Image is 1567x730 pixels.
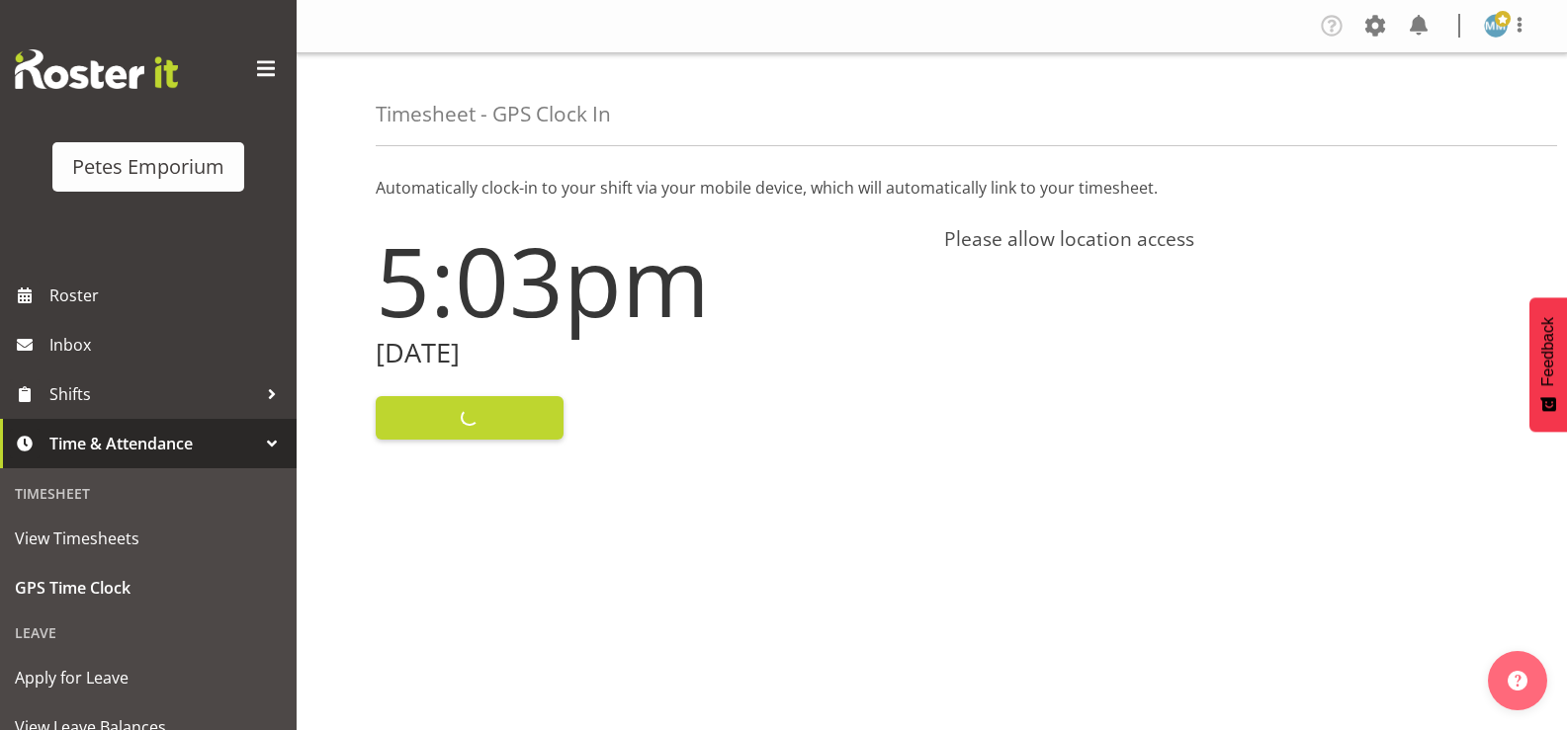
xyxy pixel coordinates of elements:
[376,176,1488,200] p: Automatically clock-in to your shift via your mobile device, which will automatically link to you...
[5,473,292,514] div: Timesheet
[5,653,292,702] a: Apply for Leave
[5,563,292,612] a: GPS Time Clock
[376,227,920,334] h1: 5:03pm
[376,338,920,368] h2: [DATE]
[15,663,282,692] span: Apply for Leave
[49,330,287,360] span: Inbox
[376,103,611,125] h4: Timesheet - GPS Clock In
[49,429,257,458] span: Time & Attendance
[1539,317,1557,386] span: Feedback
[1508,671,1527,690] img: help-xxl-2.png
[5,514,292,563] a: View Timesheets
[944,227,1489,251] h4: Please allow location access
[15,524,282,553] span: View Timesheets
[15,49,178,89] img: Rosterit website logo
[1529,297,1567,432] button: Feedback - Show survey
[49,281,287,310] span: Roster
[72,152,224,182] div: Petes Emporium
[5,612,292,653] div: Leave
[49,379,257,409] span: Shifts
[1484,14,1508,38] img: mandy-mosley3858.jpg
[15,573,282,603] span: GPS Time Clock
